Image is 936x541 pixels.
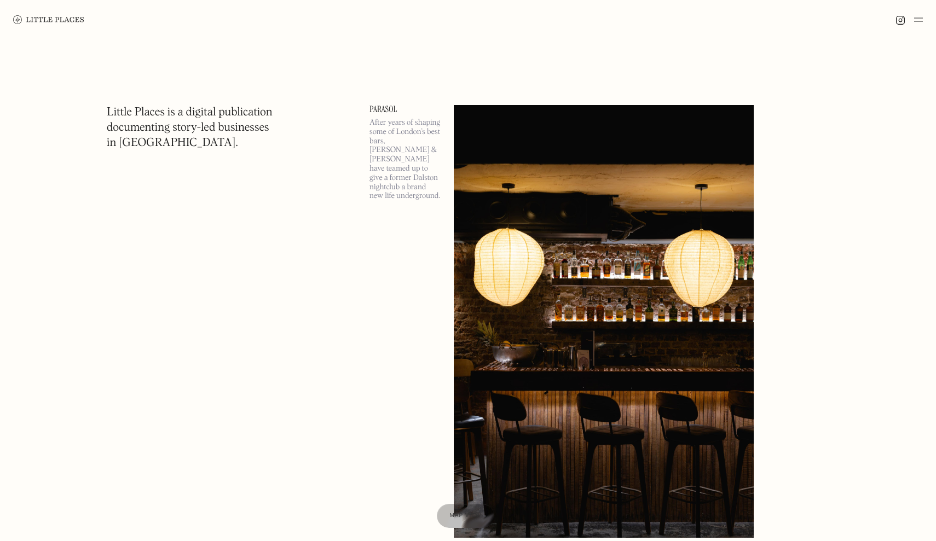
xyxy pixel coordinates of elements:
a: Parasol [369,105,441,114]
a: Map view [437,504,495,528]
p: After years of shaping some of London’s best bars, [PERSON_NAME] & [PERSON_NAME] have teamed up t... [369,118,441,201]
img: Parasol [454,105,754,538]
span: Map view [450,513,482,519]
h1: Little Places is a digital publication documenting story-led businesses in [GEOGRAPHIC_DATA]. [107,105,273,151]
